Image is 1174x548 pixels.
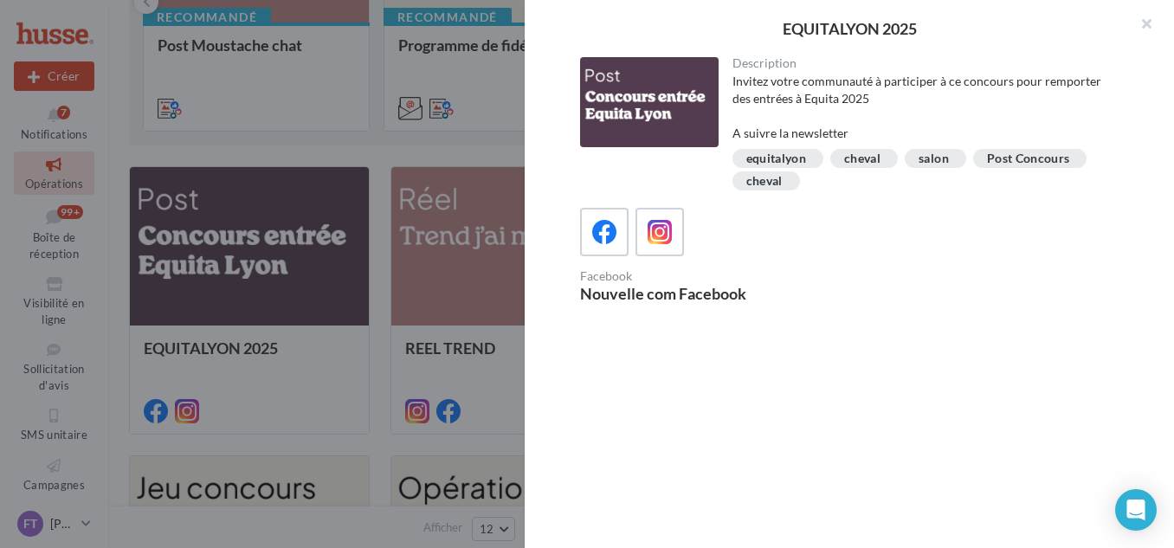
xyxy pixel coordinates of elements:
div: Facebook [580,270,849,282]
div: equitalyon [746,152,807,165]
div: Description [732,57,1119,69]
div: Post Concours [987,152,1070,165]
div: cheval [746,175,783,188]
div: Invitez votre communauté à participer à ce concours pour remporter des entrées à Equita 2025 A su... [732,73,1119,142]
div: Open Intercom Messenger [1115,489,1157,531]
div: Nouvelle com Facebook [580,286,849,301]
div: EQUITALYON 2025 [552,21,1146,36]
div: salon [919,152,949,165]
div: cheval [844,152,880,165]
